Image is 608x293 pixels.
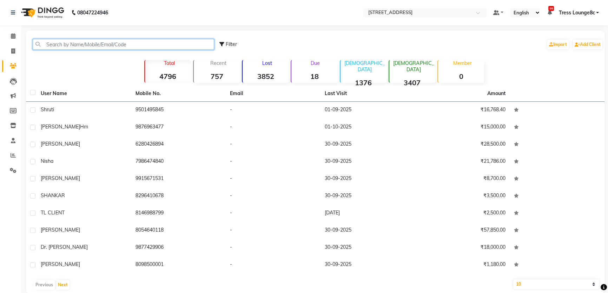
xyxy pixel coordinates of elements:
[243,72,289,81] strong: 3852
[415,171,510,188] td: ₹8,700.00
[559,9,595,16] span: Tress Lounge8c
[131,205,226,222] td: 8146988799
[131,86,226,102] th: Mobile No.
[320,239,415,257] td: 30-09-2025
[41,175,80,181] span: [PERSON_NAME]
[415,205,510,222] td: ₹2,500.00
[77,3,108,22] b: 08047224946
[41,192,65,199] span: SHANKAR
[145,72,191,81] strong: 4796
[291,72,337,81] strong: 18
[226,41,237,47] span: Filter
[320,257,415,274] td: 30-09-2025
[415,239,510,257] td: ₹18,000.00
[226,257,320,274] td: -
[415,153,510,171] td: ₹21,786.00
[341,78,386,87] strong: 1376
[320,188,415,205] td: 30-09-2025
[197,60,240,66] p: Recent
[131,153,226,171] td: 7986474840
[226,188,320,205] td: -
[41,106,54,113] span: Shruti
[415,119,510,136] td: ₹15,000.00
[33,39,214,50] input: Search by Name/Mobile/Email/Code
[226,205,320,222] td: -
[131,102,226,119] td: 9501495845
[226,102,320,119] td: -
[226,171,320,188] td: -
[389,78,435,87] strong: 3407
[194,72,240,81] strong: 757
[320,102,415,119] td: 01-09-2025
[320,119,415,136] td: 01-10-2025
[148,60,191,66] p: Total
[320,86,415,102] th: Last Visit
[131,188,226,205] td: 8296410678
[226,222,320,239] td: -
[392,60,435,73] p: [DEMOGRAPHIC_DATA]
[41,158,53,164] span: Nisha
[415,102,510,119] td: ₹16,768.40
[320,153,415,171] td: 30-09-2025
[131,136,226,153] td: 6280426894
[245,60,289,66] p: Lost
[226,86,320,102] th: Email
[41,227,80,233] span: [PERSON_NAME]
[547,9,551,16] a: 66
[18,3,66,22] img: logo
[415,136,510,153] td: ₹28,500.00
[131,239,226,257] td: 9877429906
[131,257,226,274] td: 8098500001
[547,40,569,49] a: Import
[131,119,226,136] td: 9876963477
[80,124,88,130] span: Hm
[415,257,510,274] td: ₹1,180.00
[415,222,510,239] td: ₹57,850.00
[226,136,320,153] td: -
[226,153,320,171] td: -
[573,40,602,49] a: Add Client
[438,72,484,81] strong: 0
[226,119,320,136] td: -
[131,222,226,239] td: 8054640118
[548,6,554,11] span: 66
[320,222,415,239] td: 30-09-2025
[41,124,80,130] span: [PERSON_NAME]
[320,136,415,153] td: 30-09-2025
[320,205,415,222] td: [DATE]
[320,171,415,188] td: 30-09-2025
[343,60,386,73] p: [DEMOGRAPHIC_DATA]
[415,188,510,205] td: ₹3,500.00
[41,141,80,147] span: [PERSON_NAME]
[37,86,131,102] th: User Name
[131,171,226,188] td: 9915671531
[41,209,65,216] span: TL CLIENT
[293,60,337,66] p: Due
[56,280,70,290] button: Next
[441,60,484,66] p: Member
[41,244,88,250] span: Dr. [PERSON_NAME]
[41,261,80,267] span: [PERSON_NAME]
[483,86,510,101] th: Amount
[226,239,320,257] td: -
